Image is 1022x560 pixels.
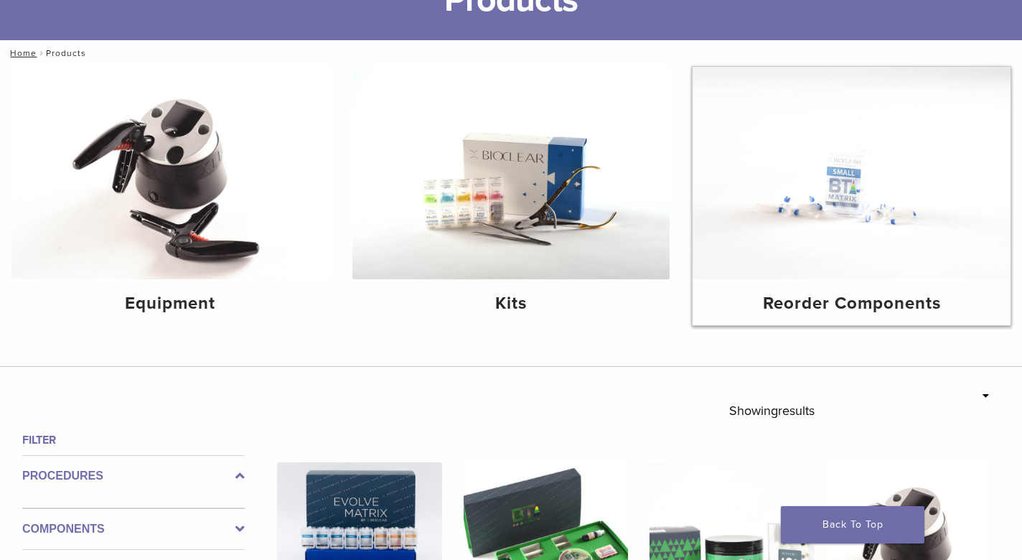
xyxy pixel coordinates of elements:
[781,506,924,543] a: Back To Top
[693,67,1011,325] a: Reorder Components
[729,396,815,426] p: Showing results
[22,431,245,449] h4: Filter
[693,67,1011,279] img: Reorder Components
[23,291,318,317] h4: Equipment
[352,67,670,325] a: Kits
[11,67,329,325] a: Equipment
[11,67,329,279] img: Equipment
[37,50,46,57] span: /
[22,521,245,538] label: Components
[6,48,37,58] a: Home
[704,291,999,317] h4: Reorder Components
[22,467,245,485] label: Procedures
[352,67,670,279] img: Kits
[364,291,659,317] h4: Kits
